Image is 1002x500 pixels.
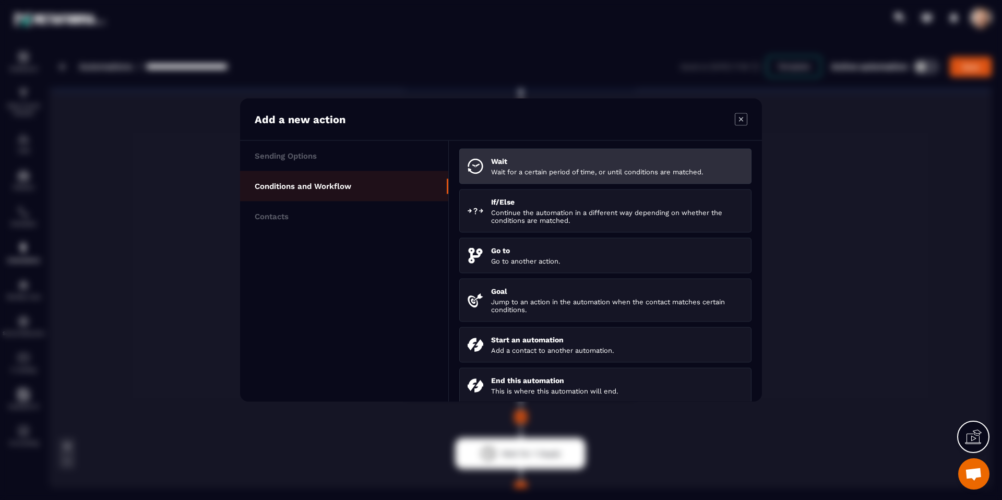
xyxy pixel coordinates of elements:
p: Wait [491,157,743,165]
img: wait.svg [468,159,483,174]
p: Add a new action [255,113,345,126]
p: Add a contact to another automation. [491,347,743,354]
img: startAutomation.svg [468,337,483,353]
p: This is where this automation will end. [491,387,743,395]
p: End this automation [491,376,743,385]
p: Wait for a certain period of time, or until conditions are matched. [491,168,743,176]
div: Ouvrir le chat [958,458,989,490]
p: If/Else [491,198,743,206]
p: Start an automation [491,336,743,344]
img: ifElse.svg [468,203,483,219]
p: Jump to an action in the automation when the contact matches certain conditions. [491,298,743,314]
img: endAutomation.svg [468,378,483,394]
p: Conditions and Workflow [255,182,351,191]
img: targeted.svg [468,292,483,308]
p: Go to another action. [491,257,743,265]
p: Contacts [255,212,289,221]
p: Goal [491,287,743,295]
p: Go to [491,246,743,255]
p: Sending Options [255,151,317,161]
img: goto.svg [468,248,483,264]
p: Continue the automation in a different way depending on whether the conditions are matched. [491,209,743,224]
